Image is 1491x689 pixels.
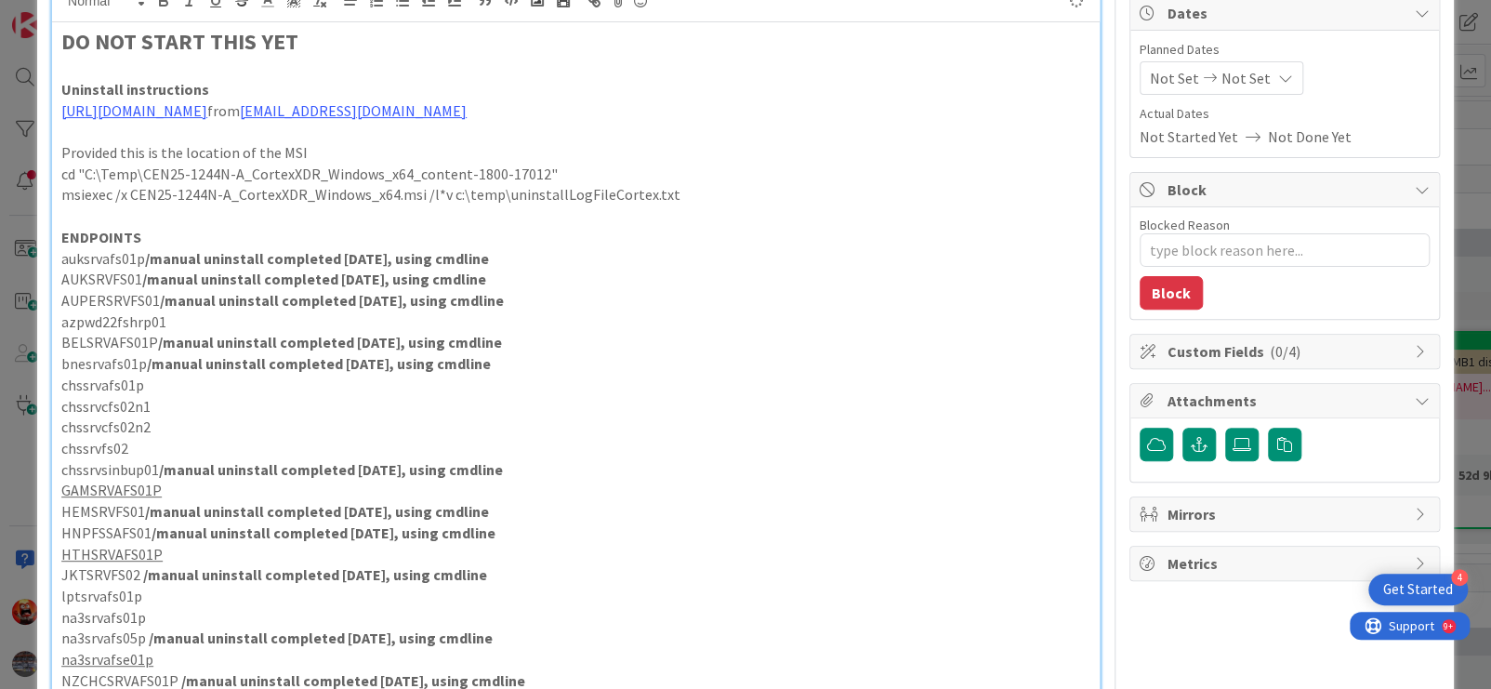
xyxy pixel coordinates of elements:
p: AUKSRVFS01 [61,269,1090,290]
strong: ENDPOINTS [61,228,141,246]
span: Metrics [1168,552,1405,575]
label: Blocked Reason [1140,217,1230,233]
u: GAMSRVAFS01P [61,481,162,499]
p: JKTSRVFS02 [61,564,1090,586]
span: Not Set [1150,67,1199,89]
strong: /manual uninstall completed [DATE], using cmdline [142,270,486,288]
strong: /manual uninstall completed [DATE], using cmdline [145,249,489,268]
strong: DO NOT START THIS YET [61,27,298,56]
a: [EMAIL_ADDRESS][DOMAIN_NAME] [240,101,467,120]
strong: /manual uninstall completed [DATE], using cmdline [145,502,489,521]
p: chssrvcfs02n1 [61,396,1090,417]
p: na3srvafs01p [61,607,1090,629]
span: Not Done Yet [1268,126,1352,148]
p: BELSRVAFS01P [61,332,1090,353]
p: cd "C:\Temp\CEN25-1244N-A_CortexXDR_Windows_x64_content-1800-17012" [61,164,1090,185]
p: chssrvafs01p [61,375,1090,396]
span: Attachments [1168,390,1405,412]
button: Block [1140,276,1203,310]
div: 4 [1451,569,1468,586]
strong: /manual uninstall completed [DATE], using cmdline [160,291,504,310]
u: HTHSRVAFS01P [61,545,163,563]
p: chssrvsinbup01 [61,459,1090,481]
span: Mirrors [1168,503,1405,525]
span: Block [1168,179,1405,201]
strong: /manual uninstall completed [DATE], using cmdline [158,333,502,351]
strong: /manual uninstall completed [DATE], using cmdline [149,629,493,647]
span: Support [39,3,85,25]
p: lptsrvafs01p [61,586,1090,607]
strong: /manual uninstall completed [DATE], using cmdline [159,460,503,479]
p: from [61,100,1090,122]
p: HEMSRVFS01 [61,501,1090,523]
p: azpwd22fshrp01 [61,311,1090,333]
div: Get Started [1383,580,1453,599]
span: ( 0/4 ) [1270,342,1300,361]
p: chssrvfs02 [61,438,1090,459]
strong: /manual uninstall completed [DATE], using cmdline [152,523,495,542]
strong: Uninstall instructions [61,80,209,99]
p: HNPFSSAFS01 [61,523,1090,544]
span: Custom Fields [1168,340,1405,363]
p: auksrvafs01p [61,248,1090,270]
p: na3srvafs05p [61,628,1090,649]
span: Not Started Yet [1140,126,1238,148]
span: Dates [1168,2,1405,24]
div: 9+ [94,7,103,22]
p: chssrvcfs02n2 [61,417,1090,438]
span: Not Set [1221,67,1271,89]
p: msiexec /x CEN25-1244N-A_CortexXDR_Windows_x64.msi /l*v c:\temp\uninstallLogFileCortex.txt [61,184,1090,205]
p: Provided this is the location of the MSI [61,142,1090,164]
div: Open Get Started checklist, remaining modules: 4 [1368,574,1468,605]
strong: /manual uninstall completed [DATE], using cmdline [143,565,487,584]
strong: /manual uninstall completed [DATE], using cmdline [147,354,491,373]
span: Actual Dates [1140,104,1430,124]
p: bnesrvafs01p [61,353,1090,375]
p: AUPERSRVFS01 [61,290,1090,311]
span: Planned Dates [1140,40,1430,60]
a: [URL][DOMAIN_NAME] [61,101,207,120]
u: na3srvafse01p [61,650,153,669]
